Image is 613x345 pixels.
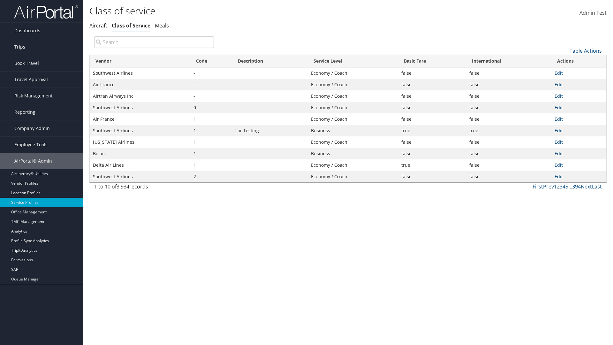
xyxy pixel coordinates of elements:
[308,148,398,159] td: Business
[466,171,551,182] td: false
[90,113,190,125] td: Air France
[90,125,190,136] td: Southwest Airlines
[14,39,25,55] span: Trips
[90,67,190,79] td: Southwest Airlines
[398,102,466,113] td: false
[308,79,398,90] td: Economy / Coach
[90,148,190,159] td: Belair
[466,67,551,79] td: false
[551,55,606,67] th: Actions
[308,159,398,171] td: Economy / Coach
[466,113,551,125] td: false
[90,102,190,113] td: Southwest Airlines
[14,4,78,19] img: airportal-logo.png
[533,183,543,190] a: First
[14,120,50,136] span: Company Admin
[398,148,466,159] td: false
[555,127,563,134] a: Edit
[14,23,40,39] span: Dashboards
[560,183,563,190] a: 3
[557,183,560,190] a: 2
[555,70,563,76] a: Edit
[308,125,398,136] td: Business
[466,136,551,148] td: false
[14,137,48,153] span: Employee Tools
[398,55,466,67] th: Basic Fare: activate to sort column ascending
[14,55,39,71] span: Book Travel
[398,113,466,125] td: false
[190,90,232,102] td: -
[466,79,551,90] td: false
[155,22,169,29] a: Meals
[14,104,35,120] span: Reporting
[466,102,551,113] td: false
[190,159,232,171] td: 1
[190,79,232,90] td: -
[190,125,232,136] td: 1
[466,55,551,67] th: International: activate to sort column ascending
[554,183,557,190] a: 1
[398,90,466,102] td: false
[14,88,53,104] span: Risk Management
[555,116,563,122] a: Edit
[466,159,551,171] td: false
[398,67,466,79] td: false
[232,125,308,136] td: For Testing
[555,162,563,168] a: Edit
[308,67,398,79] td: Economy / Coach
[592,183,602,190] a: Last
[466,90,551,102] td: false
[308,136,398,148] td: Economy / Coach
[90,171,190,182] td: Southwest Airlines
[90,90,190,102] td: Airtran Airways Inc
[308,171,398,182] td: Economy / Coach
[190,67,232,79] td: -
[555,173,563,180] a: Edit
[570,47,602,54] a: Table Actions
[555,93,563,99] a: Edit
[398,136,466,148] td: false
[579,3,607,23] a: Admin Test
[90,159,190,171] td: Delta Air Lines
[90,79,190,90] td: Air France
[190,148,232,159] td: 1
[466,125,551,136] td: true
[117,183,129,190] span: 3,934
[398,159,466,171] td: true
[308,102,398,113] td: Economy / Coach
[190,113,232,125] td: 1
[190,171,232,182] td: 2
[14,153,52,169] span: AirPortal® Admin
[94,36,214,48] input: Search
[14,72,48,88] span: Travel Approval
[398,171,466,182] td: false
[190,55,232,67] th: Code: activate to sort column descending
[398,125,466,136] td: true
[308,55,398,67] th: Service Level: activate to sort column ascending
[568,183,572,190] span: …
[308,90,398,102] td: Economy / Coach
[579,9,607,16] span: Admin Test
[190,136,232,148] td: 1
[89,22,107,29] a: Aircraft
[89,4,434,18] h1: Class of service
[94,183,214,194] div: 1 to 10 of records
[112,22,150,29] a: Class of Service
[555,81,563,88] a: Edit
[581,183,592,190] a: Next
[90,136,190,148] td: [US_STATE] Airlines
[232,55,308,67] th: Description: activate to sort column ascending
[572,183,581,190] a: 394
[543,183,554,190] a: Prev
[90,55,190,67] th: Vendor: activate to sort column ascending
[555,104,563,111] a: Edit
[563,183,565,190] a: 4
[398,79,466,90] td: false
[466,148,551,159] td: false
[308,113,398,125] td: Economy / Coach
[190,102,232,113] td: 0
[555,150,563,157] a: Edit
[555,139,563,145] a: Edit
[565,183,568,190] a: 5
